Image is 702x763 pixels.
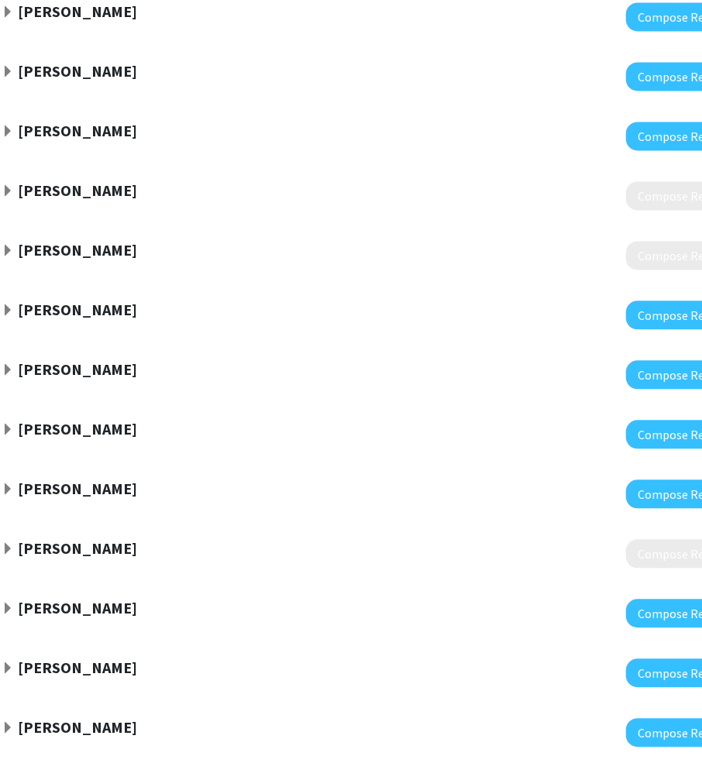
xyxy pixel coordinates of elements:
span: Expand Robert Barraco Bookmark [2,364,14,376]
span: Expand Hoda Badr Bookmark [2,304,14,317]
span: Expand Anirrudh Kohil Bookmark [2,662,14,675]
strong: [PERSON_NAME] [18,359,137,379]
span: Expand Howard Krein Bookmark [2,543,14,555]
span: Expand Meghan Nahass Bookmark [2,483,14,496]
strong: [PERSON_NAME] [18,598,137,617]
strong: [PERSON_NAME] [18,180,137,200]
span: Expand Luis Eraso Bookmark [2,424,14,436]
span: Expand Danielle Tholey Bookmark [2,125,14,138]
strong: [PERSON_NAME] [18,479,137,498]
strong: [PERSON_NAME] [18,240,137,259]
strong: [PERSON_NAME] [18,121,137,140]
strong: [PERSON_NAME] [18,61,137,81]
strong: [PERSON_NAME] [18,419,137,438]
strong: [PERSON_NAME] [18,2,137,21]
strong: [PERSON_NAME] [18,538,137,558]
span: Expand Vakhtang Tchantchaleishvili Bookmark [2,245,14,257]
span: Expand Tim Wilson Bookmark [2,722,14,734]
span: Expand Ashesh Shah Bookmark [2,185,14,198]
span: Expand Stanton Miller Bookmark [2,603,14,615]
span: Expand Theresa Freeman Bookmark [2,6,14,19]
span: Expand Mahdi Alizedah Bookmark [2,66,14,78]
iframe: Chat [12,693,66,751]
strong: [PERSON_NAME] [18,717,137,737]
strong: [PERSON_NAME] [18,300,137,319]
strong: [PERSON_NAME] [18,658,137,677]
